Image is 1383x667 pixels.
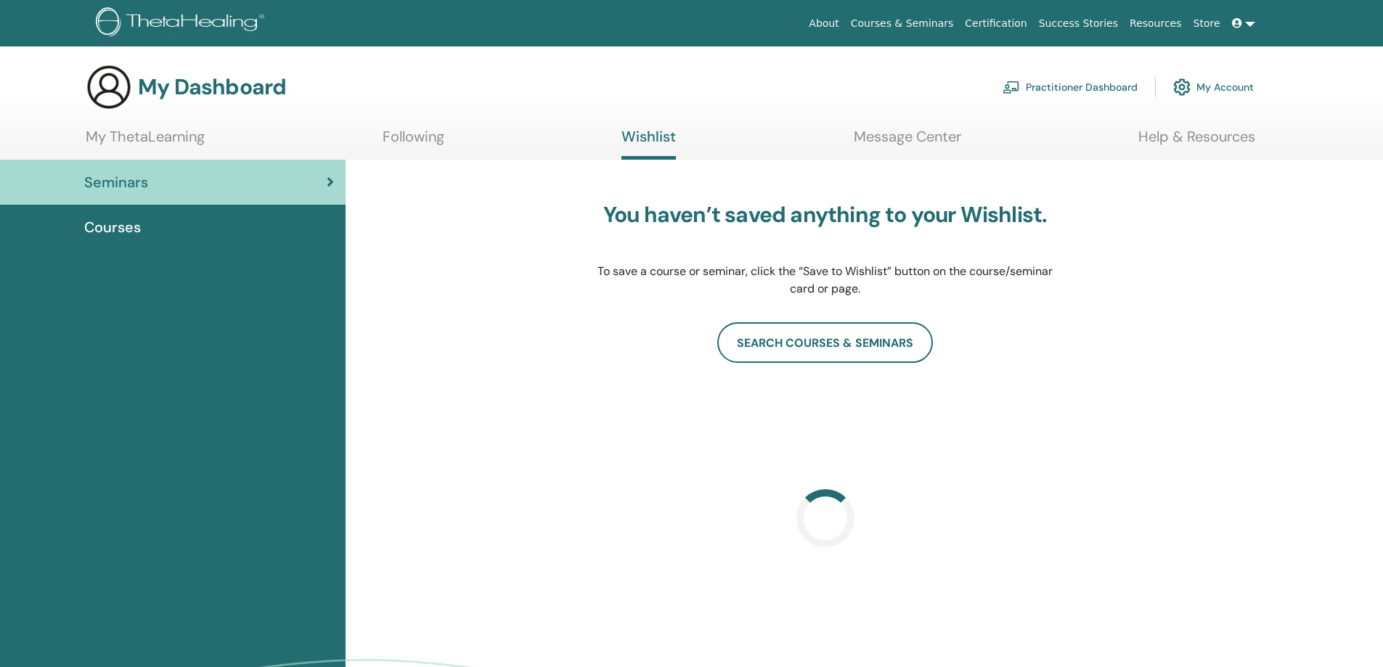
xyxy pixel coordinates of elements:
a: Store [1188,10,1226,37]
span: Courses [84,216,141,238]
a: search courses & seminars [717,322,933,363]
a: Message Center [854,128,961,156]
img: generic-user-icon.jpg [86,64,132,110]
a: My Account [1173,71,1254,103]
img: logo.png [96,7,269,40]
h3: You haven’t saved anything to your Wishlist. [597,202,1054,228]
a: Help & Resources [1138,128,1255,156]
a: Practitioner Dashboard [1003,71,1138,103]
a: Following [383,128,444,156]
a: Success Stories [1033,10,1124,37]
h3: My Dashboard [138,74,286,100]
span: Seminars [84,171,148,193]
img: chalkboard-teacher.svg [1003,81,1020,94]
img: cog.svg [1173,75,1191,99]
a: Courses & Seminars [845,10,960,37]
a: Resources [1124,10,1188,37]
a: My ThetaLearning [86,128,205,156]
a: About [803,10,844,37]
a: Certification [959,10,1032,37]
a: Wishlist [621,128,676,160]
p: To save a course or seminar, click the “Save to Wishlist” button on the course/seminar card or page. [597,263,1054,298]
